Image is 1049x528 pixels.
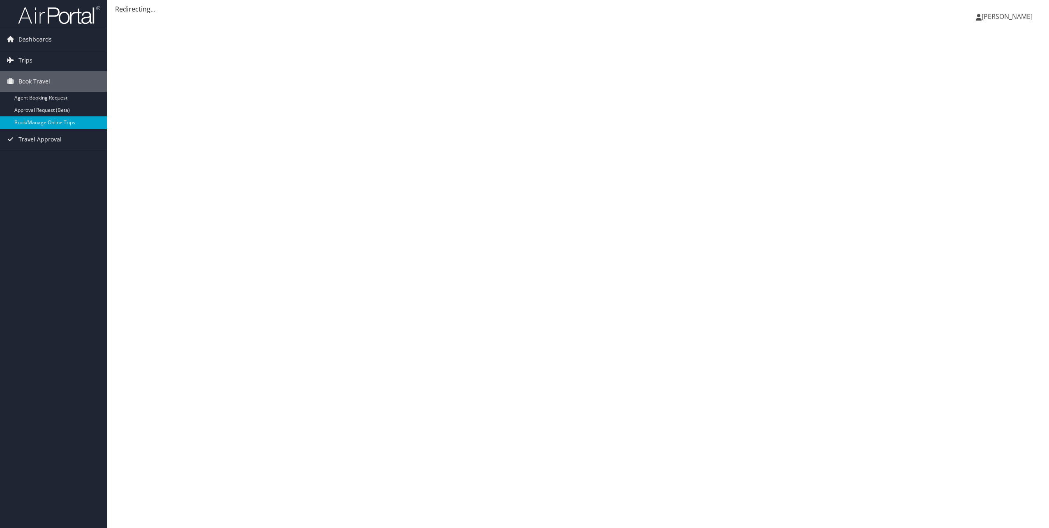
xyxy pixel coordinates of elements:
span: [PERSON_NAME] [982,12,1033,21]
span: Travel Approval [18,129,62,150]
a: [PERSON_NAME] [976,4,1041,29]
div: Redirecting... [115,4,1041,14]
img: airportal-logo.png [18,5,100,25]
span: Trips [18,50,32,71]
span: Dashboards [18,29,52,50]
span: Book Travel [18,71,50,92]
